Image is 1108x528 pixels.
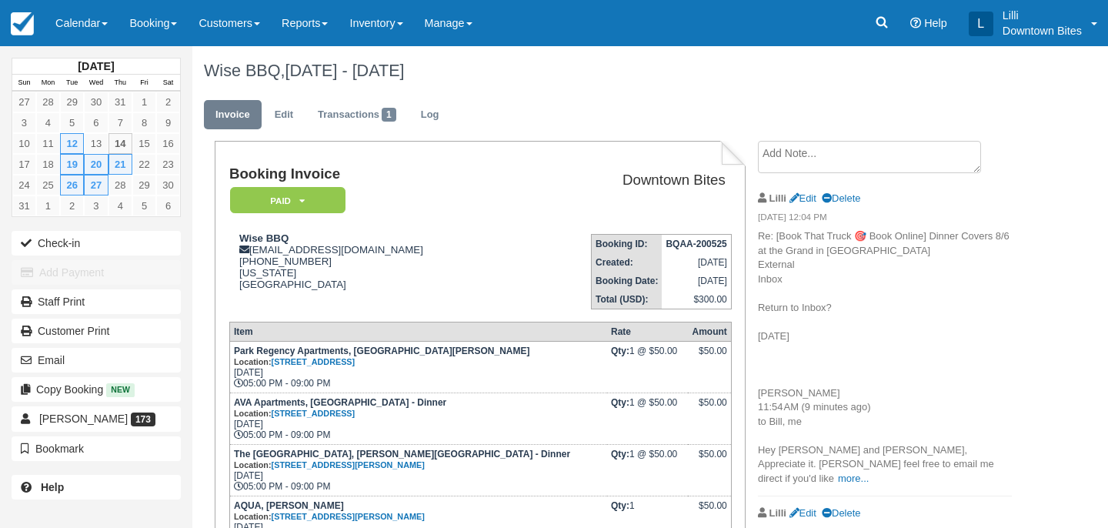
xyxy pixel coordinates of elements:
[692,346,726,369] div: $50.00
[36,92,60,112] a: 28
[12,92,36,112] a: 27
[36,175,60,195] a: 25
[272,357,355,366] a: [STREET_ADDRESS]
[132,75,156,92] th: Fri
[234,512,425,521] small: Location:
[234,346,530,367] strong: Park Regency Apartments, [GEOGRAPHIC_DATA][PERSON_NAME]
[108,92,132,112] a: 31
[692,500,726,523] div: $50.00
[132,175,156,195] a: 29
[822,507,860,519] a: Delete
[229,342,607,393] td: [DATE] 05:00 PM - 09:00 PM
[592,253,662,272] th: Created:
[234,397,446,419] strong: AVA Apartments, [GEOGRAPHIC_DATA] - Dinner
[132,112,156,133] a: 8
[662,272,731,290] td: [DATE]
[84,133,108,154] a: 13
[11,12,34,35] img: checkfront-main-nav-mini-logo.png
[84,92,108,112] a: 30
[60,92,84,112] a: 29
[789,507,816,519] a: Edit
[12,289,181,314] a: Staff Print
[234,460,425,470] small: Location:
[156,92,180,112] a: 2
[12,475,181,500] a: Help
[592,235,662,254] th: Booking ID:
[272,409,355,418] a: [STREET_ADDRESS]
[607,342,688,393] td: 1 @ $50.00
[84,195,108,216] a: 3
[78,60,114,72] strong: [DATE]
[526,172,725,189] h2: Downtown Bites
[607,393,688,445] td: 1 @ $50.00
[60,75,84,92] th: Tue
[12,406,181,431] a: [PERSON_NAME] 173
[758,229,1012,486] p: Re: [Book That Truck 🎯 Book Online] Dinner Covers 8/6 at the Grand in [GEOGRAPHIC_DATA] External ...
[382,108,396,122] span: 1
[156,112,180,133] a: 9
[758,211,1012,228] em: [DATE] 12:04 PM
[131,413,155,426] span: 173
[108,175,132,195] a: 28
[234,500,425,522] strong: AQUA, [PERSON_NAME]
[239,232,289,244] strong: Wise BBQ
[12,231,181,256] button: Check-in
[592,290,662,309] th: Total (USD):
[272,460,425,470] a: [STREET_ADDRESS][PERSON_NAME]
[108,75,132,92] th: Thu
[229,186,340,215] a: Paid
[1003,8,1082,23] p: Lilli
[230,187,345,214] em: Paid
[156,154,180,175] a: 23
[108,133,132,154] a: 14
[84,112,108,133] a: 6
[156,175,180,195] a: 30
[204,62,1012,80] h1: Wise BBQ,
[84,154,108,175] a: 20
[204,100,262,130] a: Invoice
[108,154,132,175] a: 21
[592,272,662,290] th: Booking Date:
[60,133,84,154] a: 12
[666,239,726,249] strong: BQAA-200525
[662,290,731,309] td: $300.00
[12,377,181,402] button: Copy Booking New
[132,195,156,216] a: 5
[60,112,84,133] a: 5
[60,154,84,175] a: 19
[156,195,180,216] a: 6
[234,449,570,470] strong: The [GEOGRAPHIC_DATA], [PERSON_NAME][GEOGRAPHIC_DATA] - Dinner
[688,322,731,342] th: Amount
[611,346,629,356] strong: Qty
[132,92,156,112] a: 1
[36,195,60,216] a: 1
[263,100,305,130] a: Edit
[234,357,355,366] small: Location:
[132,154,156,175] a: 22
[285,61,405,80] span: [DATE] - [DATE]
[60,195,84,216] a: 2
[60,175,84,195] a: 26
[607,322,688,342] th: Rate
[156,75,180,92] th: Sat
[272,512,425,521] a: [STREET_ADDRESS][PERSON_NAME]
[229,322,607,342] th: Item
[229,445,607,496] td: [DATE] 05:00 PM - 09:00 PM
[234,409,355,418] small: Location:
[12,75,36,92] th: Sun
[692,449,726,472] div: $50.00
[12,348,181,373] button: Email
[12,154,36,175] a: 17
[84,75,108,92] th: Wed
[12,195,36,216] a: 31
[969,12,993,36] div: L
[12,319,181,343] a: Customer Print
[924,17,947,29] span: Help
[1003,23,1082,38] p: Downtown Bites
[41,481,64,493] b: Help
[39,413,128,425] span: [PERSON_NAME]
[36,133,60,154] a: 11
[409,100,451,130] a: Log
[229,232,520,290] div: [EMAIL_ADDRESS][DOMAIN_NAME] [PHONE_NUMBER] [US_STATE] [GEOGRAPHIC_DATA]
[36,112,60,133] a: 4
